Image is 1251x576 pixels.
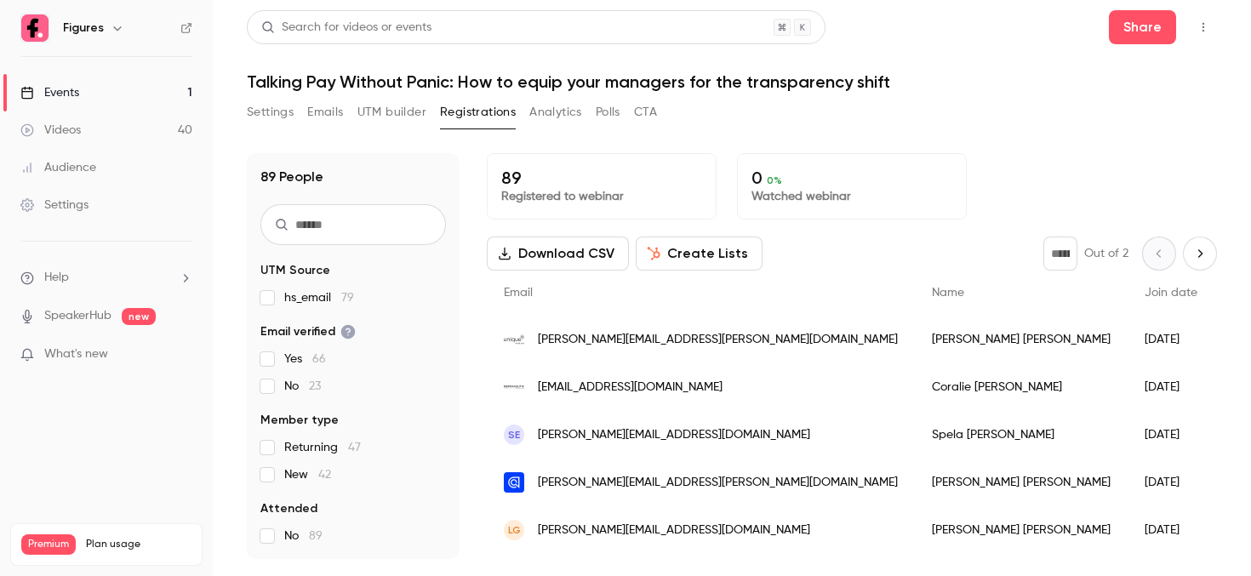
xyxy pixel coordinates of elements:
[122,308,156,325] span: new
[312,353,326,365] span: 66
[1128,411,1214,459] div: [DATE]
[1084,245,1128,262] p: Out of 2
[309,530,323,542] span: 89
[636,237,763,271] button: Create Lists
[751,168,952,188] p: 0
[20,84,79,101] div: Events
[1145,287,1197,299] span: Join date
[751,188,952,205] p: Watched webinar
[915,363,1128,411] div: Coralie [PERSON_NAME]
[284,466,331,483] span: New
[504,329,524,350] img: unique-landuse.de
[20,197,89,214] div: Settings
[508,522,521,538] span: LG
[508,427,520,442] span: SE
[538,474,898,492] span: [PERSON_NAME][EMAIL_ADDRESS][PERSON_NAME][DOMAIN_NAME]
[318,469,331,481] span: 42
[261,19,431,37] div: Search for videos or events
[44,307,111,325] a: SpeakerHub
[538,426,810,444] span: [PERSON_NAME][EMAIL_ADDRESS][DOMAIN_NAME]
[20,122,81,139] div: Videos
[538,379,723,396] span: [EMAIL_ADDRESS][DOMAIN_NAME]
[44,269,69,287] span: Help
[284,439,361,456] span: Returning
[284,528,323,545] span: No
[504,385,524,389] img: dermaceutic.com
[487,237,629,271] button: Download CSV
[348,442,361,453] span: 47
[21,534,76,555] span: Premium
[172,347,192,362] iframe: Noticeable Trigger
[260,412,339,429] span: Member type
[21,14,49,42] img: Figures
[260,323,356,340] span: Email verified
[1183,237,1217,271] button: Next page
[357,99,426,126] button: UTM builder
[538,522,810,539] span: [PERSON_NAME][EMAIL_ADDRESS][DOMAIN_NAME]
[20,159,96,176] div: Audience
[44,345,108,363] span: What's new
[932,287,964,299] span: Name
[309,380,321,392] span: 23
[284,289,354,306] span: hs_email
[538,331,898,349] span: [PERSON_NAME][EMAIL_ADDRESS][PERSON_NAME][DOMAIN_NAME]
[1128,316,1214,363] div: [DATE]
[1128,459,1214,506] div: [DATE]
[915,506,1128,554] div: [PERSON_NAME] [PERSON_NAME]
[1128,363,1214,411] div: [DATE]
[767,174,782,186] span: 0 %
[1128,506,1214,554] div: [DATE]
[915,411,1128,459] div: Spela [PERSON_NAME]
[529,99,582,126] button: Analytics
[915,316,1128,363] div: [PERSON_NAME] [PERSON_NAME]
[504,287,533,299] span: Email
[247,71,1217,92] h1: Talking Pay Without Panic: How to equip your managers for the transparency shift
[504,472,524,493] img: algolia.com
[634,99,657,126] button: CTA
[915,459,1128,506] div: [PERSON_NAME] [PERSON_NAME]
[501,168,702,188] p: 89
[20,269,192,287] li: help-dropdown-opener
[247,99,294,126] button: Settings
[260,262,330,279] span: UTM Source
[284,378,321,395] span: No
[341,292,354,304] span: 79
[596,99,620,126] button: Polls
[260,167,323,187] h1: 89 People
[260,500,317,517] span: Attended
[440,99,516,126] button: Registrations
[307,99,343,126] button: Emails
[284,351,326,368] span: Yes
[501,188,702,205] p: Registered to webinar
[86,538,191,551] span: Plan usage
[63,20,104,37] h6: Figures
[1109,10,1176,44] button: Share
